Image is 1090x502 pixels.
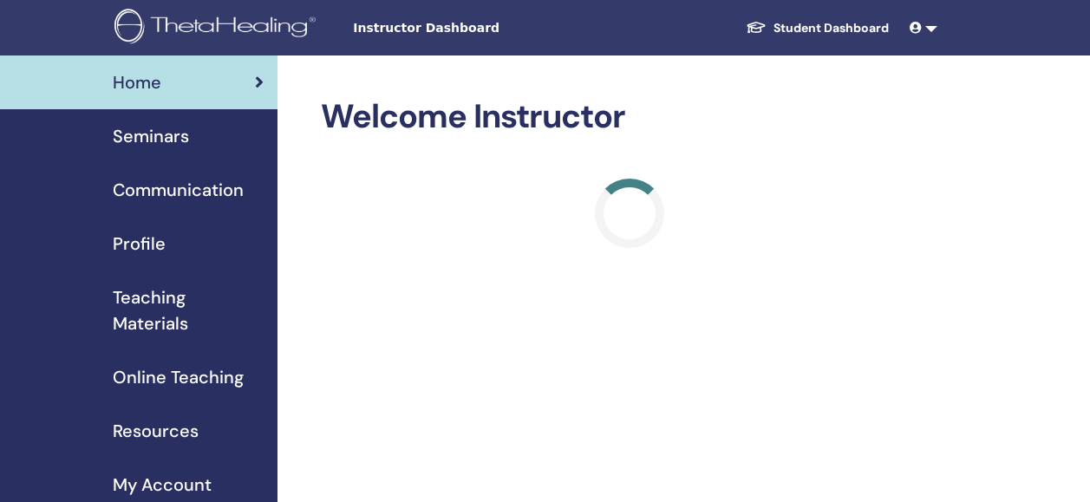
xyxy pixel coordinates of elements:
[114,9,322,48] img: logo.png
[113,364,244,390] span: Online Teaching
[113,177,244,203] span: Communication
[113,123,189,149] span: Seminars
[113,69,161,95] span: Home
[113,231,166,257] span: Profile
[732,12,903,44] a: Student Dashboard
[113,418,199,444] span: Resources
[321,97,939,137] h2: Welcome Instructor
[353,19,613,37] span: Instructor Dashboard
[113,472,212,498] span: My Account
[113,284,264,336] span: Teaching Materials
[746,20,767,35] img: graduation-cap-white.svg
